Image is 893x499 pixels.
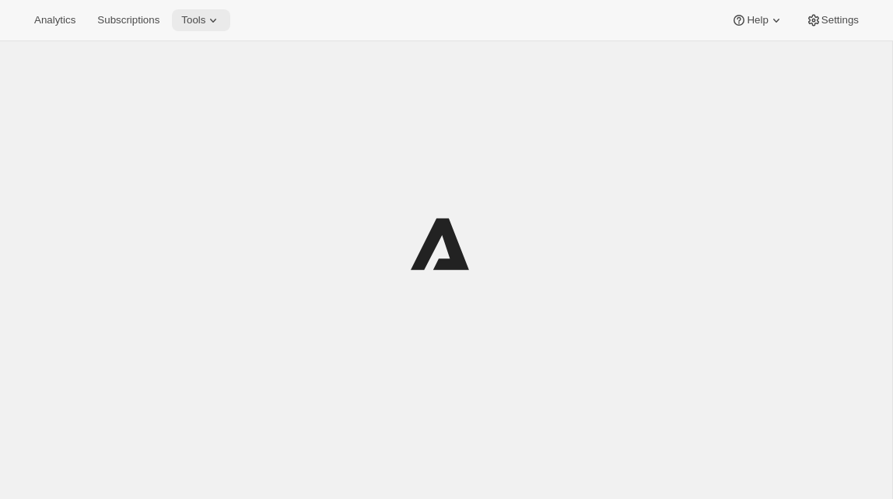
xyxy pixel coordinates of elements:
[172,9,230,31] button: Tools
[181,14,205,26] span: Tools
[88,9,169,31] button: Subscriptions
[25,9,85,31] button: Analytics
[797,9,868,31] button: Settings
[722,9,793,31] button: Help
[821,14,859,26] span: Settings
[97,14,159,26] span: Subscriptions
[34,14,75,26] span: Analytics
[747,14,768,26] span: Help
